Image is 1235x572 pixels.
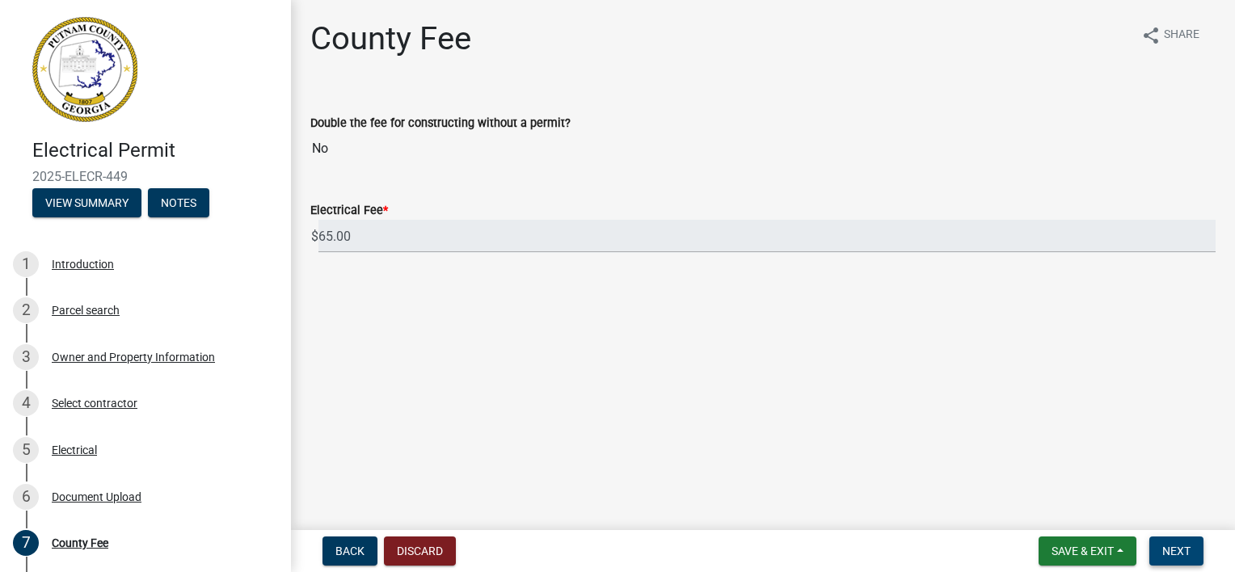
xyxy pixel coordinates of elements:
div: Parcel search [52,305,120,316]
wm-modal-confirm: Summary [32,197,141,210]
div: Document Upload [52,491,141,503]
div: 4 [13,390,39,416]
span: Share [1164,26,1199,45]
div: Introduction [52,259,114,270]
button: Notes [148,188,209,217]
img: Putnam County, Georgia [32,17,137,122]
h1: County Fee [310,19,471,58]
div: County Fee [52,537,108,549]
button: Discard [384,536,456,566]
span: Next [1162,545,1191,557]
div: Electrical [52,444,97,456]
button: Save & Exit [1039,536,1136,566]
div: 6 [13,484,39,510]
button: Next [1149,536,1203,566]
button: View Summary [32,188,141,217]
div: 1 [13,251,39,277]
h4: Electrical Permit [32,139,278,162]
span: Save & Exit [1052,545,1114,557]
button: Back [322,536,377,566]
wm-modal-confirm: Notes [148,197,209,210]
i: share [1141,26,1161,45]
div: 5 [13,437,39,463]
div: 2 [13,297,39,323]
span: $ [310,220,319,253]
label: Electrical Fee [310,205,388,217]
span: Back [335,545,365,557]
label: Double the fee for constructing without a permit? [310,118,571,129]
button: shareShare [1128,19,1212,51]
div: 3 [13,344,39,370]
div: Select contractor [52,397,137,409]
div: Owner and Property Information [52,351,215,363]
div: 7 [13,530,39,556]
span: 2025-ELECR-449 [32,169,259,184]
